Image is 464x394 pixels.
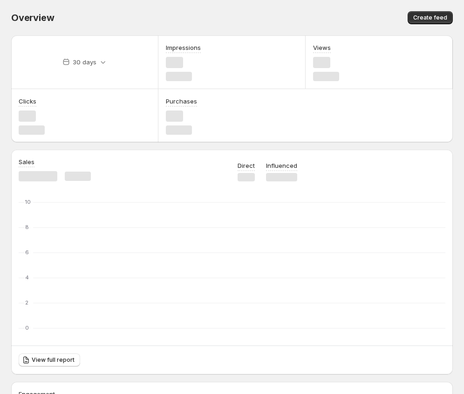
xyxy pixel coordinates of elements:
span: View full report [32,356,75,364]
span: Overview [11,12,54,23]
h3: Sales [19,157,34,166]
text: 10 [25,199,31,205]
h3: Clicks [19,97,36,106]
button: Create feed [408,11,453,24]
a: View full report [19,353,80,366]
text: 6 [25,249,29,256]
h3: Views [313,43,331,52]
text: 0 [25,325,29,331]
h3: Purchases [166,97,197,106]
span: Create feed [413,14,447,21]
p: Influenced [266,161,297,170]
text: 4 [25,274,29,281]
p: 30 days [73,57,96,67]
p: Direct [238,161,255,170]
h3: Impressions [166,43,201,52]
text: 2 [25,299,28,306]
text: 8 [25,224,29,230]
